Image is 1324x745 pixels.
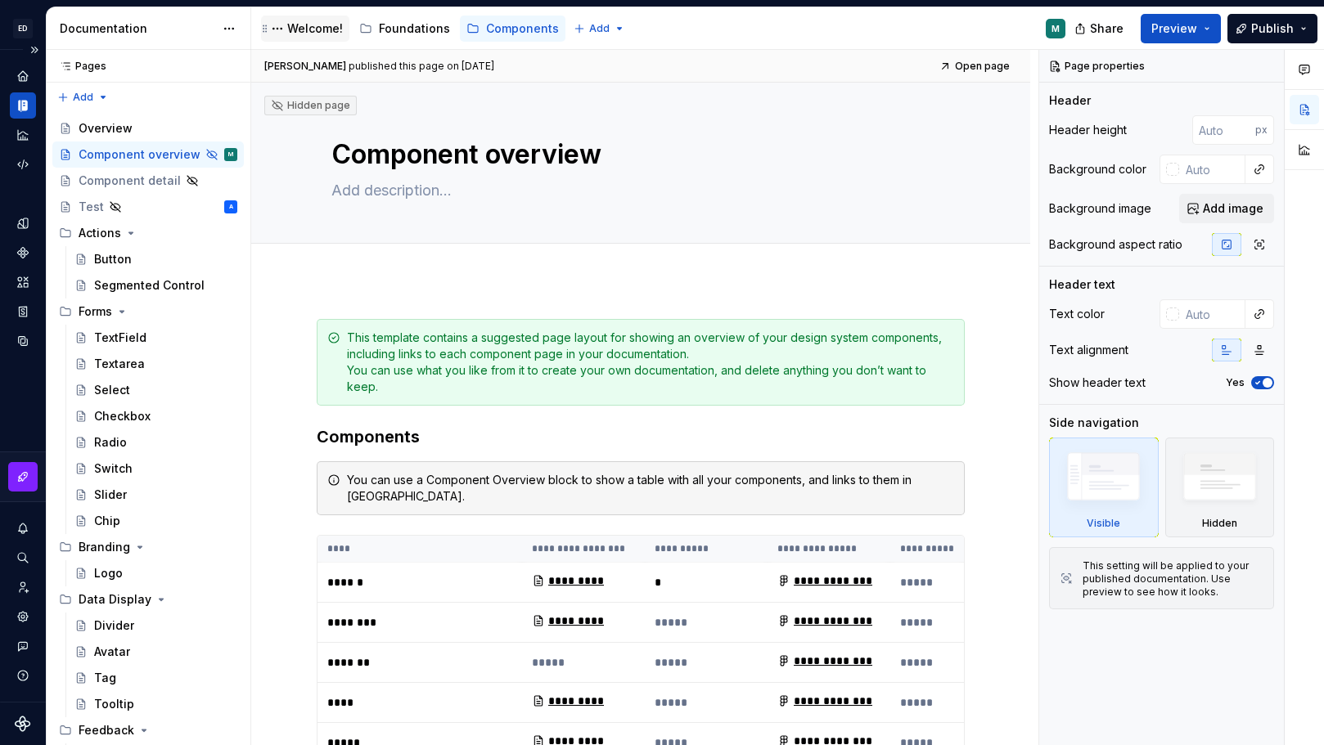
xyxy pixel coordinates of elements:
a: Radio [68,429,244,456]
a: Settings [10,604,36,630]
div: This template contains a suggested page layout for showing an overview of your design system comp... [347,330,954,395]
div: Invite team [10,574,36,600]
button: Add [52,86,114,109]
div: Component detail [79,173,181,189]
div: Component overview [79,146,200,163]
div: A [229,199,233,215]
div: Analytics [10,122,36,148]
div: Visible [1049,438,1159,537]
div: Side navigation [1049,415,1139,431]
a: Documentation [10,92,36,119]
div: Chip [94,513,120,529]
div: Test [79,199,104,215]
button: Notifications [10,515,36,541]
div: Header height [1049,122,1127,138]
a: Chip [68,508,244,534]
div: Logo [94,565,123,581]
textarea: Component overview [328,135,947,174]
div: Branding [79,539,130,555]
a: Open page [934,55,1017,78]
a: Tooltip [68,691,244,717]
div: Radio [94,434,127,451]
div: published this page on [DATE] [349,60,494,73]
a: Logo [68,560,244,586]
div: You can use a Component Overview block to show a table with all your components, and links to the... [347,472,954,505]
div: Search ⌘K [10,545,36,571]
div: Data Display [52,586,244,613]
div: Text alignment [1049,342,1128,358]
a: TextField [68,325,244,351]
button: Share [1066,14,1134,43]
span: [PERSON_NAME] [264,60,346,73]
a: Component detail [52,168,244,194]
div: Select [94,382,130,398]
div: Hidden [1165,438,1275,537]
a: Checkbox [68,403,244,429]
button: Expand sidebar [23,38,46,61]
a: Data sources [10,328,36,354]
div: Data Display [79,591,151,608]
span: Preview [1151,20,1197,37]
span: Add [73,91,93,104]
div: Tag [94,670,116,686]
div: Switch [94,460,133,477]
button: ED [3,11,43,46]
a: Avatar [68,639,244,665]
a: Textarea [68,351,244,377]
a: Switch [68,456,244,482]
div: Hidden [1202,517,1237,530]
div: ED [13,19,33,38]
input: Auto [1192,115,1255,145]
span: Share [1090,20,1124,37]
div: Avatar [94,644,130,660]
a: Overview [52,115,244,141]
div: Hidden page [271,99,350,112]
div: Textarea [94,356,145,372]
div: Page tree [261,12,565,45]
h3: Components [317,425,965,448]
a: Code automation [10,151,36,177]
div: M [228,146,233,163]
a: Home [10,63,36,89]
a: Select [68,377,244,403]
div: Forms [52,298,244,325]
a: Divider [68,613,244,639]
button: Publish [1227,14,1317,43]
button: Add [569,17,630,40]
div: Show header text [1049,375,1146,391]
div: Feedback [79,722,134,738]
button: Contact support [10,633,36,659]
div: Divider [94,617,134,634]
span: Publish [1251,20,1294,37]
div: Slider [94,487,127,503]
a: Welcome! [261,16,349,42]
div: Background aspect ratio [1049,236,1182,253]
a: Component overviewM [52,141,244,168]
div: Welcome! [287,20,343,37]
a: Segmented Control [68,272,244,298]
div: Components [10,240,36,266]
div: Header [1049,92,1091,109]
div: M [1052,22,1060,35]
div: Foundations [379,20,450,37]
div: Design tokens [10,210,36,236]
a: Foundations [353,16,457,42]
div: Tooltip [94,696,134,712]
div: Feedback [52,717,244,743]
a: Components [460,16,565,42]
a: Assets [10,269,36,295]
input: Auto [1179,299,1245,329]
input: Auto [1179,155,1245,184]
div: Forms [79,303,112,320]
svg: Supernova Logo [15,716,31,732]
span: Add image [1203,200,1263,217]
div: TextField [94,330,146,346]
div: Background color [1049,161,1146,177]
div: Overview [79,120,133,137]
